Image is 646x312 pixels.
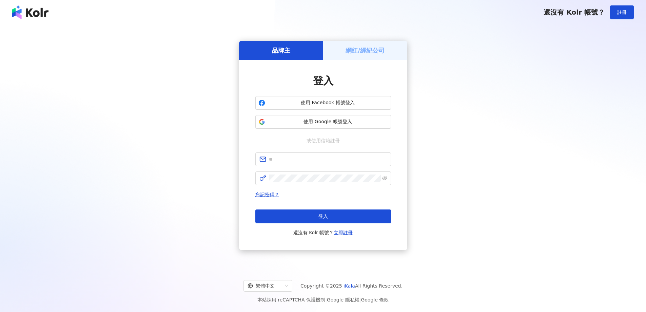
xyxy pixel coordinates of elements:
[248,280,282,291] div: 繁體中文
[318,214,328,219] span: 登入
[327,297,359,302] a: Google 隱私權
[610,5,634,19] button: 註冊
[12,5,48,19] img: logo
[272,46,290,55] h5: 品牌主
[313,75,333,87] span: 登入
[268,99,388,106] span: 使用 Facebook 帳號登入
[344,283,355,289] a: iKala
[544,8,605,16] span: 還沒有 Kolr 帳號？
[255,96,391,110] button: 使用 Facebook 帳號登入
[255,209,391,223] button: 登入
[255,192,279,197] a: 忘記密碼？
[255,115,391,129] button: 使用 Google 帳號登入
[257,296,389,304] span: 本站採用 reCAPTCHA 保護機制
[361,297,389,302] a: Google 條款
[300,282,403,290] span: Copyright © 2025 All Rights Reserved.
[334,230,353,235] a: 立即註冊
[302,137,345,144] span: 或使用信箱註冊
[382,176,387,181] span: eye-invisible
[293,228,353,237] span: 還沒有 Kolr 帳號？
[268,118,388,125] span: 使用 Google 帳號登入
[617,10,627,15] span: 註冊
[325,297,327,302] span: |
[359,297,361,302] span: |
[346,46,385,55] h5: 網紅/經紀公司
